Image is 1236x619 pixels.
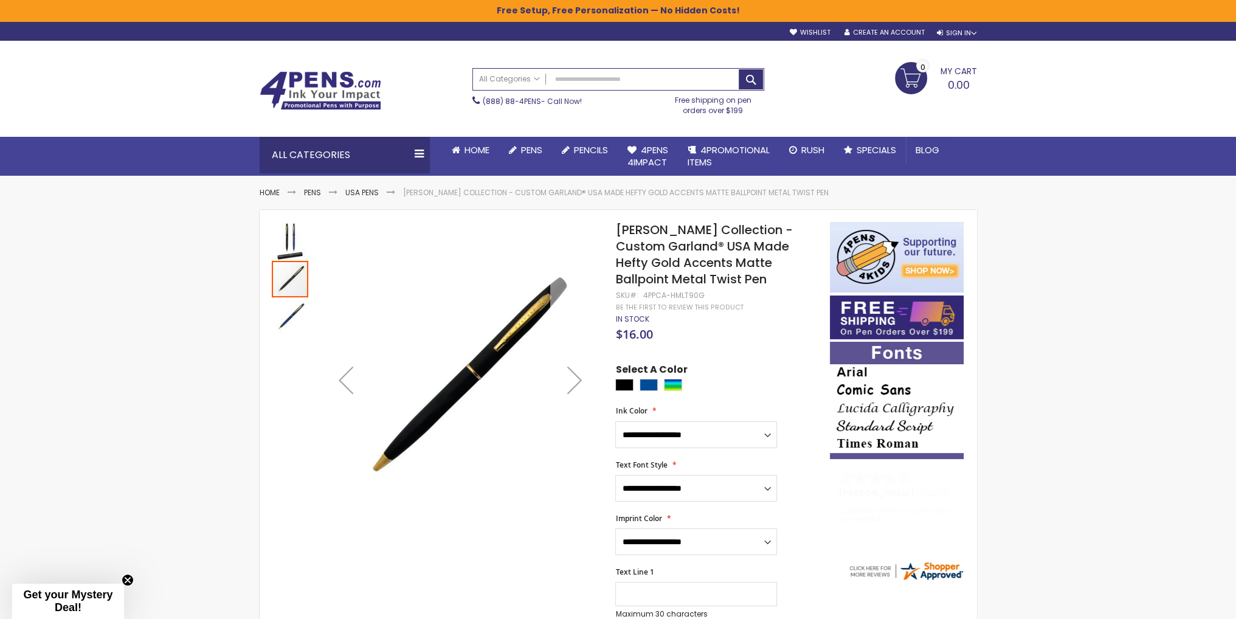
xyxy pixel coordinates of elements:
[830,222,964,292] img: 4pens 4 kids
[830,296,964,339] img: Free shipping on orders over $199
[924,487,937,499] span: CO
[272,299,308,335] img: Hamilton Collection - Custom Garland® USA Made Hefty Gold Accents Matte Ballpoint Metal Twist Pen
[643,291,704,300] div: 4PPCA-HMLT90G
[272,223,308,260] img: Hamilton Collection - Custom Garland® USA Made Hefty Gold Accents Matte Ballpoint Metal Twist Pen
[499,137,552,164] a: Pens
[789,28,830,37] a: Wishlist
[260,187,280,198] a: Home
[948,77,970,92] span: 0.00
[678,137,779,176] a: 4PROMOTIONALITEMS
[483,96,541,106] a: (888) 88-4PENS
[442,137,499,164] a: Home
[464,144,489,156] span: Home
[483,96,582,106] span: - Call Now!
[627,144,668,168] span: 4Pens 4impact
[801,144,824,156] span: Rush
[122,574,134,586] button: Close teaser
[939,487,1029,499] span: [GEOGRAPHIC_DATA]
[615,406,647,416] span: Ink Color
[473,69,546,89] a: All Categories
[403,188,829,198] li: [PERSON_NAME] Collection - Custom Garland® USA Made Hefty Gold Accents Matte Ballpoint Metal Twis...
[688,144,770,168] span: 4PROMOTIONAL ITEMS
[664,379,682,391] div: Assorted
[272,297,308,335] div: Hamilton Collection - Custom Garland® USA Made Hefty Gold Accents Matte Ballpoint Metal Twist Pen
[304,187,321,198] a: Pens
[615,303,743,312] a: Be the first to review this product
[662,91,764,115] div: Free shipping on pen orders over $199
[615,314,649,324] span: In stock
[640,379,658,391] div: Dark Blue
[844,28,924,37] a: Create an Account
[322,222,370,538] div: Previous
[550,222,599,538] div: Next
[615,363,687,379] span: Select A Color
[615,290,638,300] strong: SKU
[830,342,964,459] img: font-personalization-examples
[615,513,661,524] span: Imprint Color
[521,144,542,156] span: Pens
[272,260,309,297] div: Hamilton Collection - Custom Garland® USA Made Hefty Gold Accents Matte Ballpoint Metal Twist Pen
[838,487,919,499] span: [PERSON_NAME]
[23,589,112,614] span: Get your Mystery Deal!
[260,71,381,110] img: 4Pens Custom Pens and Promotional Products
[615,379,634,391] div: Black
[321,240,599,517] img: Hamilton Collection - Custom Garland® USA Made Hefty Gold Accents Matte Ballpoint Metal Twist Pen
[345,187,379,198] a: USA Pens
[838,507,956,533] div: Customer service is great and very helpful
[552,137,618,164] a: Pencils
[272,222,309,260] div: Hamilton Collection - Custom Garland® USA Made Hefty Gold Accents Matte Ballpoint Metal Twist Pen
[12,584,124,619] div: Get your Mystery Deal!Close teaser
[906,137,949,164] a: Blog
[848,574,964,584] a: 4pens.com certificate URL
[574,144,608,156] span: Pencils
[260,137,430,173] div: All Categories
[615,326,652,342] span: $16.00
[618,137,678,176] a: 4Pens4impact
[919,487,1029,499] span: - ,
[615,567,654,577] span: Text Line 1
[615,314,649,324] div: Availability
[834,137,906,164] a: Specials
[848,560,964,582] img: 4pens.com widget logo
[920,61,925,73] span: 0
[936,29,976,38] div: Sign In
[779,137,834,164] a: Rush
[916,144,939,156] span: Blog
[857,144,896,156] span: Specials
[615,460,667,470] span: Text Font Style
[479,74,540,84] span: All Categories
[895,62,977,92] a: 0.00 0
[615,609,777,619] p: Maximum 30 characters
[615,221,792,288] span: [PERSON_NAME] Collection - Custom Garland® USA Made Hefty Gold Accents Matte Ballpoint Metal Twis...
